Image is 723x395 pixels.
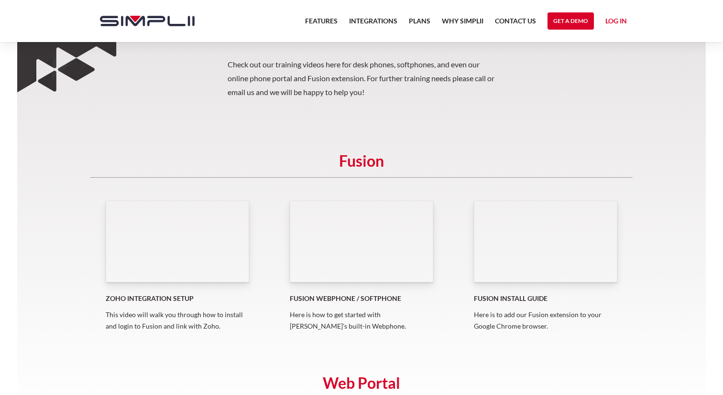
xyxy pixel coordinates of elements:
[474,309,617,332] p: Here is to add our Fusion extension to your Google Chrome browser.
[305,15,338,32] a: Features
[228,58,495,99] p: Check out our training videos here for desk phones, softphones, and even our online phone portal ...
[349,15,397,32] a: Integrations
[290,294,433,303] h5: Fusion Webphone / Softphone
[90,156,633,178] h5: Fusion
[290,309,433,332] p: Here is how to get started with [PERSON_NAME]'s built-in Webphone.
[442,15,483,32] a: Why Simplii
[106,201,249,282] iframe: YouTube embed
[106,309,249,332] p: This video will walk you through how to install and login to Fusion and link with Zoho.
[106,294,249,303] h5: Zoho Integration Setup
[605,15,627,30] a: Log in
[100,16,195,26] img: Simplii
[495,15,536,32] a: Contact US
[409,15,430,32] a: Plans
[474,201,617,282] iframe: YouTube embed
[474,294,617,303] h5: Fusion Install Guide
[290,201,433,282] iframe: YouTube embed
[548,12,594,30] a: Get a Demo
